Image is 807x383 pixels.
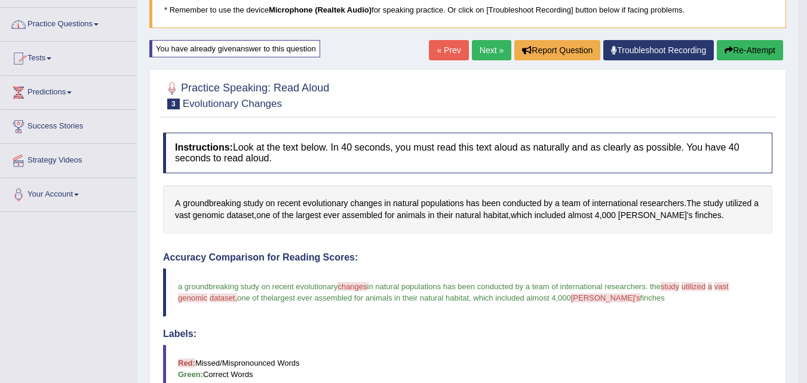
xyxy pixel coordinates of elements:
[455,209,481,222] span: Click to see word definition
[237,293,272,302] span: one of the
[511,209,532,222] span: Click to see word definition
[277,197,300,210] span: Click to see word definition
[210,293,237,302] span: dataset,
[178,293,207,302] span: genomic
[483,209,508,222] span: Click to see word definition
[163,79,329,109] h2: Practice Speaking: Read Aloud
[183,98,282,109] small: Evolutionary Changes
[562,197,581,210] span: Click to see word definition
[602,209,616,222] span: Click to see word definition
[603,40,714,60] a: Troubleshoot Recording
[686,197,701,210] span: Click to see word definition
[695,209,721,222] span: Click to see word definition
[256,209,270,222] span: Click to see word definition
[428,209,434,222] span: Click to see word definition
[350,197,382,210] span: Click to see word definition
[618,209,693,222] span: Click to see word definition
[337,282,367,291] span: changes
[243,197,263,210] span: Click to see word definition
[514,40,600,60] button: Report Question
[323,209,339,222] span: Click to see word definition
[650,282,661,291] span: the
[429,40,468,60] a: « Prev
[1,110,137,140] a: Success Stories
[592,197,637,210] span: Click to see word definition
[482,197,501,210] span: Click to see word definition
[640,197,684,210] span: Click to see word definition
[269,5,372,14] b: Microphone (Realtek Audio)
[555,197,560,210] span: Click to see word definition
[175,197,180,210] span: Click to see word definition
[1,178,137,208] a: Your Account
[163,185,772,234] div: . , , , .
[167,99,180,109] span: 3
[754,197,759,210] span: Click to see word definition
[466,197,480,210] span: Click to see word definition
[661,282,679,291] span: study
[175,142,233,152] b: Instructions:
[385,209,394,222] span: Click to see word definition
[397,209,425,222] span: Click to see word definition
[266,197,275,210] span: Click to see word definition
[726,197,752,210] span: Click to see word definition
[437,209,453,222] span: Click to see word definition
[272,209,280,222] span: Click to see word definition
[393,197,419,210] span: Click to see word definition
[535,209,566,222] span: Click to see word definition
[163,329,772,339] h4: Labels:
[714,282,729,291] span: vast
[568,209,593,222] span: Click to see word definition
[469,293,471,302] span: ,
[717,40,783,60] button: Re-Attempt
[646,282,648,291] span: .
[178,370,203,379] b: Green:
[682,282,705,291] span: utilized
[367,282,646,291] span: in natural populations has been conducted by a team of international researchers
[282,209,293,222] span: Click to see word definition
[1,42,137,72] a: Tests
[163,252,772,263] h4: Accuracy Comparison for Reading Scores:
[473,293,570,302] span: which included almost 4,000
[303,197,348,210] span: Click to see word definition
[175,209,191,222] span: Click to see word definition
[595,209,600,222] span: Click to see word definition
[183,197,241,210] span: Click to see word definition
[571,293,640,302] span: [PERSON_NAME]'s
[1,144,137,174] a: Strategy Videos
[640,293,665,302] span: finches
[296,209,321,222] span: Click to see word definition
[708,282,712,291] span: a
[583,197,590,210] span: Click to see word definition
[178,282,337,291] span: a groundbreaking study on recent evolutionary
[421,197,464,210] span: Click to see word definition
[178,359,195,367] b: Red:
[472,40,511,60] a: Next »
[503,197,542,210] span: Click to see word definition
[342,209,382,222] span: Click to see word definition
[163,133,772,173] h4: Look at the text below. In 40 seconds, you must read this text aloud as naturally and as clearly ...
[272,293,469,302] span: largest ever assembled for animals in their natural habitat
[384,197,391,210] span: Click to see word definition
[1,8,137,38] a: Practice Questions
[149,40,320,57] div: You have already given answer to this question
[193,209,225,222] span: Click to see word definition
[544,197,553,210] span: Click to see word definition
[1,76,137,106] a: Predictions
[226,209,254,222] span: Click to see word definition
[703,197,723,210] span: Click to see word definition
